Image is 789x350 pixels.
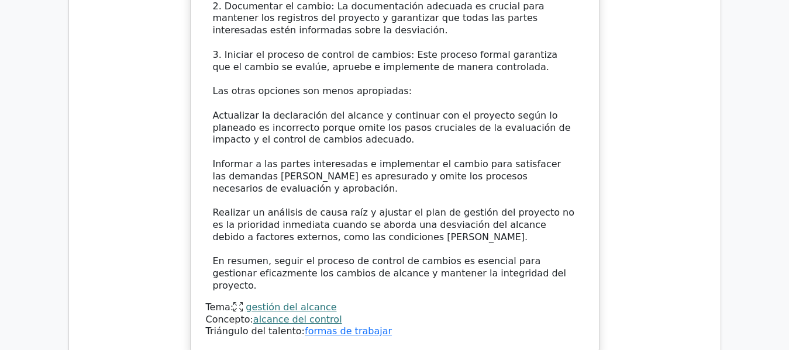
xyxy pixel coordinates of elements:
font: Las otras opciones son menos apropiadas: [213,85,412,96]
font: Informar a las partes interesadas e implementar el cambio para satisfacer las demandas [PERSON_NA... [213,158,561,194]
font: Triángulo del talento: [206,325,305,337]
a: gestión del alcance [246,302,336,313]
font: Tema: [206,302,234,313]
font: Concepto: [206,314,253,325]
font: Realizar un análisis de causa raíz y ajustar el plan de gestión del proyecto no es la prioridad i... [213,207,574,242]
a: formas de trabajar [305,325,392,337]
a: alcance del control [253,314,342,325]
font: 2. Documentar el cambio: La documentación adecuada es crucial para mantener los registros del pro... [213,1,545,36]
font: Actualizar la declaración del alcance y continuar con el proyecto según lo planeado es incorrecto... [213,110,571,145]
font: 3. Iniciar el proceso de control de cambios: Este proceso formal garantiza que el cambio se evalú... [213,49,558,72]
font: En resumen, seguir el proceso de control de cambios es esencial para gestionar eficazmente los ca... [213,255,566,291]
